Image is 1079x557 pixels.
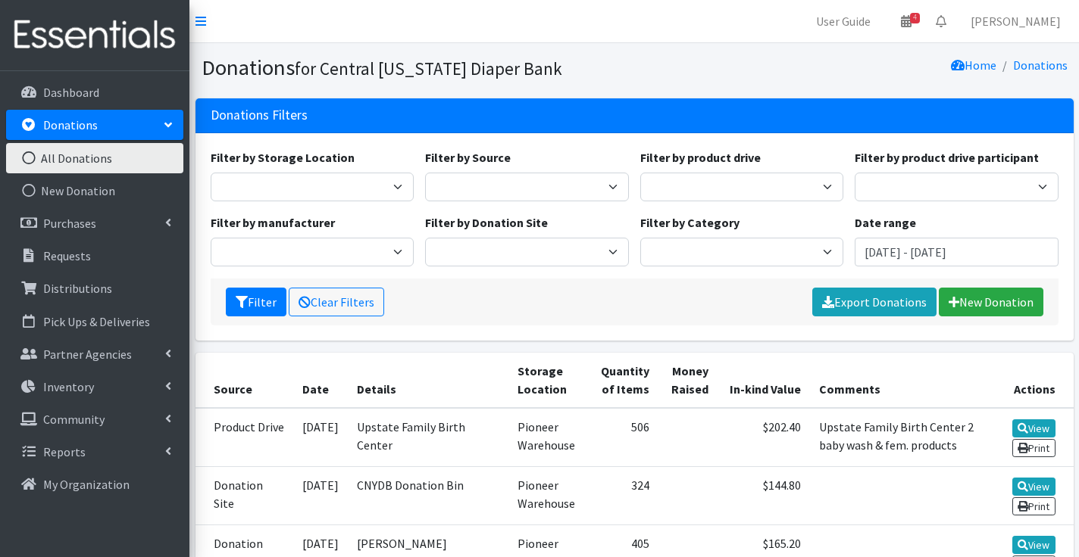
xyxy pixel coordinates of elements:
h1: Donations [202,54,629,81]
label: Filter by Source [425,148,511,166]
th: Storage Location [508,353,588,408]
label: Date range [855,213,916,232]
td: $202.40 [718,408,810,467]
p: Purchases [43,216,96,231]
a: Partner Agencies [6,339,183,369]
a: Dashboard [6,77,183,107]
p: Partner Agencies [43,347,132,362]
a: Requests [6,241,183,271]
th: Source [195,353,294,408]
p: Donations [43,117,98,132]
p: Pick Ups & Deliveries [43,314,150,329]
a: Distributions [6,273,183,303]
a: Reports [6,437,183,467]
span: 4 [910,13,920,23]
label: Filter by Donation Site [425,213,548,232]
label: Filter by manufacturer [211,213,335,232]
a: All Donations [6,143,183,173]
a: User Guide [804,6,883,36]
a: Donations [1013,58,1068,73]
th: Actions [1000,353,1073,408]
a: Community [6,404,183,434]
p: Reports [43,444,86,459]
td: [DATE] [293,408,348,467]
a: New Donation [6,176,183,206]
td: Pioneer Warehouse [508,466,588,524]
a: Home [951,58,996,73]
h3: Donations Filters [211,107,308,123]
a: My Organization [6,469,183,499]
a: Print [1012,497,1056,515]
a: Purchases [6,208,183,238]
td: 324 [588,466,659,524]
a: Print [1012,439,1056,457]
th: Quantity of Items [588,353,659,408]
a: View [1012,536,1056,554]
label: Filter by product drive participant [855,148,1039,166]
td: Upstate Family Birth Center 2 baby wash & fem. products [810,408,1001,467]
td: Upstate Family Birth Center [348,408,508,467]
a: Pick Ups & Deliveries [6,307,183,337]
th: Money Raised [658,353,717,408]
label: Filter by Category [640,213,740,232]
input: January 1, 2011 - December 31, 2011 [855,238,1059,266]
label: Filter by product drive [640,148,761,166]
a: New Donation [939,288,1043,316]
td: CNYDB Donation Bin [348,466,508,524]
label: Filter by Storage Location [211,148,355,166]
button: Filter [226,288,286,316]
p: Community [43,412,105,427]
p: My Organization [43,477,130,492]
th: In-kind Value [718,353,810,408]
a: [PERSON_NAME] [959,6,1073,36]
p: Requests [43,248,91,263]
a: Export Donations [812,288,937,316]
a: Clear Filters [289,288,384,316]
td: $144.80 [718,466,810,524]
td: Donation Site [195,466,294,524]
small: for Central [US_STATE] Diaper Bank [295,58,562,79]
a: 4 [889,6,924,36]
td: Product Drive [195,408,294,467]
a: Inventory [6,372,183,402]
img: HumanEssentials [6,10,183,61]
td: Pioneer Warehouse [508,408,588,467]
a: View [1012,478,1056,496]
th: Date [293,353,348,408]
p: Inventory [43,379,94,394]
td: [DATE] [293,466,348,524]
p: Distributions [43,281,112,296]
p: Dashboard [43,85,99,100]
th: Comments [810,353,1001,408]
th: Details [348,353,508,408]
td: 506 [588,408,659,467]
a: View [1012,419,1056,437]
a: Donations [6,110,183,140]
